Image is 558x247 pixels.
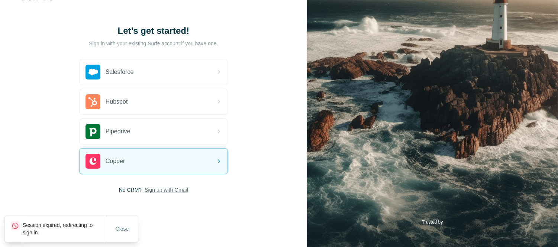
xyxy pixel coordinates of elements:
[86,94,100,109] img: hubspot's logo
[86,124,100,139] img: pipedrive's logo
[23,221,106,236] p: Session expired, redirecting to sign in.
[460,220,506,229] img: spendesk's logo
[145,186,188,194] button: Sign up with Gmail
[106,68,134,77] span: Salesforce
[359,220,388,229] img: google's logo
[106,157,125,166] span: Copper
[106,97,128,106] span: Hubspot
[116,225,129,233] span: Close
[394,220,414,229] img: uber's logo
[106,127,130,136] span: Pipedrive
[119,186,142,194] span: No CRM?
[420,220,454,229] img: mirakl's logo
[79,25,228,37] h1: Let’s get started!
[89,40,218,47] p: Sign in with your existing Surfe account if you have one.
[110,222,134,235] button: Close
[86,154,100,169] img: copper's logo
[422,210,443,217] p: Trusted by
[86,65,100,79] img: salesforce's logo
